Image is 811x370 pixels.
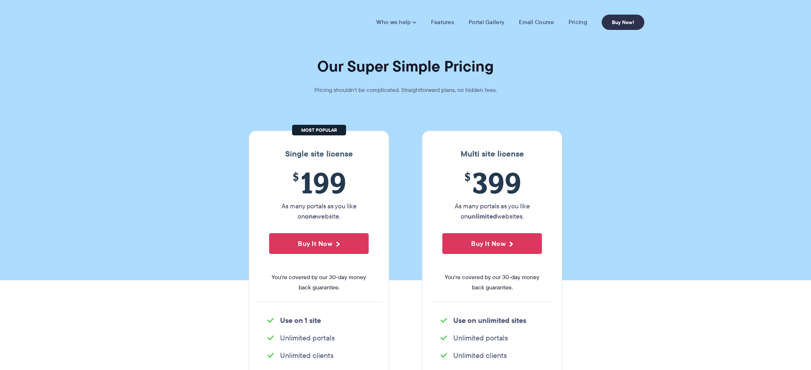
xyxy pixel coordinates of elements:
[442,201,542,221] p: As many portals as you like on websites.
[280,315,321,326] strong: Use on 1 site
[269,201,369,221] p: As many portals as you like on website.
[453,315,526,326] strong: Use on unlimited sites
[269,233,369,254] button: Buy It Now
[267,350,370,361] li: Unlimited clients
[269,272,369,293] span: You're covered by our 30-day money back guarantee.
[296,85,515,95] p: Pricing shouldn't be complicated. Straightforward plans, no hidden fees.
[256,149,381,159] h3: Single site license
[569,19,587,26] a: Pricing
[441,333,544,343] li: Unlimited portals
[430,149,555,159] h3: Multi site license
[431,19,454,26] a: Features
[468,211,497,221] strong: unlimited
[267,333,370,343] li: Unlimited portals
[602,15,644,30] a: Buy Now!
[469,19,504,26] a: Portal Gallery
[305,211,317,221] strong: one
[376,19,416,26] a: Who we help
[442,272,542,293] span: You're covered by our 30-day money back guarantee.
[442,233,542,254] button: Buy It Now
[269,166,369,199] span: 199
[441,350,544,361] li: Unlimited clients
[519,19,554,26] a: Email Course
[442,166,542,199] span: 399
